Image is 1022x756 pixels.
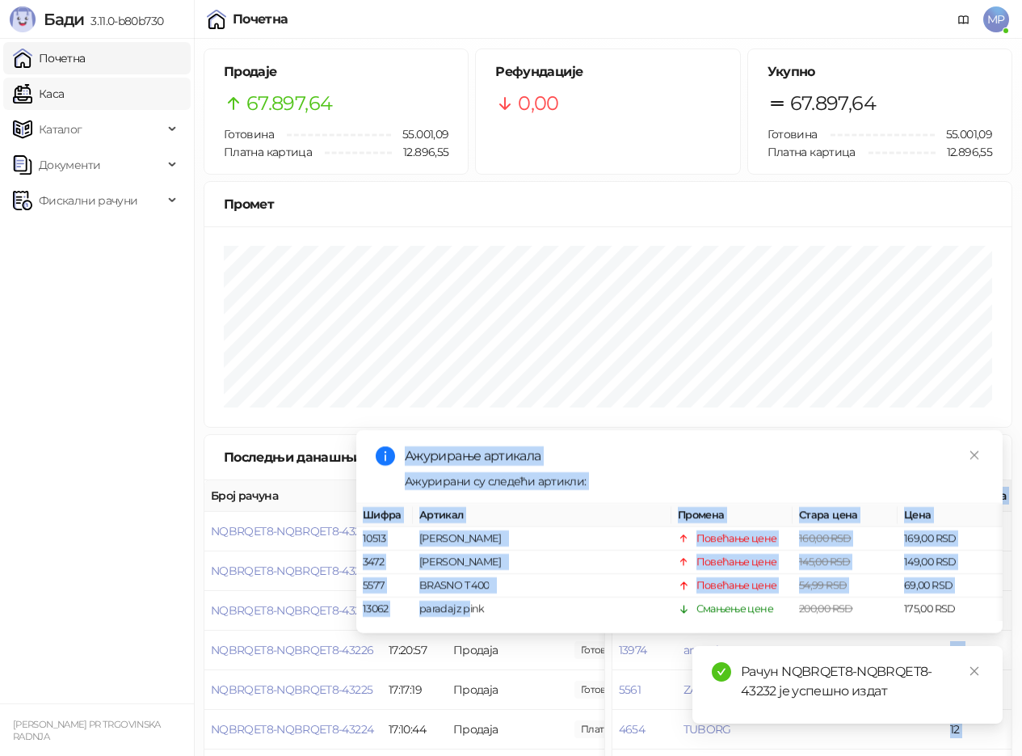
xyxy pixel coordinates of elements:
span: 255,00 [574,641,629,659]
div: Повећање цене [696,554,777,570]
span: 0,00 [518,88,558,119]
a: Почетна [13,42,86,74]
td: 5577 [356,574,413,598]
span: info-circle [376,446,395,466]
button: NQBRQET8-NQBRQET8-43229 [211,524,373,538]
span: Фискални рачуни [39,184,137,217]
td: Продаја [447,710,568,750]
td: 17:20:57 [382,631,447,670]
span: 145,00 RSD [799,555,851,568]
td: 169,00 RSD [898,527,1003,551]
span: Каталог [39,113,82,146]
span: Бади [44,10,84,29]
a: Close [965,662,983,680]
div: Рачун NQBRQET8-NQBRQET8-43232 је успешно издат [741,662,983,701]
td: 175,00 RSD [898,598,1003,621]
td: [PERSON_NAME] [413,551,671,574]
button: NQBRQET8-NQBRQET8-43226 [211,643,373,657]
button: amstel [683,643,719,657]
span: 67.897,64 [246,88,332,119]
td: [PERSON_NAME] [413,527,671,551]
a: Каса [13,78,64,110]
td: BRASNO T 400 [413,574,671,598]
span: 200,00 RSD [799,602,853,615]
div: Смањење цене [696,601,773,617]
span: 12.896,55 [392,143,448,161]
span: close [969,450,980,461]
th: Артикал [413,504,671,527]
span: 160,00 RSD [799,532,852,544]
span: Платна картица [768,145,856,159]
span: Готовина [224,127,274,141]
div: Ажурирање артикала [405,446,983,466]
h5: Продаје [224,62,448,82]
h5: Укупно [768,62,992,82]
span: 55.001,09 [935,125,992,143]
button: NQBRQET8-NQBRQET8-43225 [211,682,372,697]
span: 3.11.0-b80b730 [84,14,163,28]
th: Цена [898,504,1003,527]
span: 54,99 RSD [799,579,847,591]
span: check-circle [712,662,731,682]
button: NQBRQET8-NQBRQET8-43227 [211,603,372,618]
button: 5561 [619,682,641,697]
div: Почетна [233,13,288,26]
h5: Рефундације [495,62,720,82]
div: Промет [224,194,992,214]
small: [PERSON_NAME] PR TRGOVINSKA RADNJA [13,719,161,742]
button: 4654 [619,722,645,737]
td: Продаја [447,670,568,710]
span: 67.897,64 [790,88,876,119]
td: 69,00 RSD [898,574,1003,598]
td: 149,00 RSD [898,551,1003,574]
button: NQBRQET8-NQBRQET8-43228 [211,564,373,578]
span: 12.896,55 [936,143,992,161]
td: 17:17:19 [382,670,447,710]
a: Close [965,446,983,464]
span: 556,00 [574,720,661,738]
span: 55.001,09 [391,125,448,143]
button: ZAJECARSKO 0_5 [683,682,776,697]
span: Готовина [768,127,818,141]
span: Документи [39,149,100,181]
button: 13974 [619,643,647,657]
td: Продаја [447,631,568,670]
td: paradajz pink [413,598,671,621]
th: Број рачуна [204,480,382,512]
span: close [969,665,980,677]
button: NQBRQET8-NQBRQET8-43224 [211,722,373,737]
span: MP [983,6,1009,32]
div: Последњи данашњи рачуни [224,447,439,467]
th: Промена [671,504,793,527]
th: Стара цена [793,504,898,527]
div: Повећање цене [696,530,777,547]
a: Документација [951,6,977,32]
th: Шифра [356,504,413,527]
div: Ажурирани су следећи артикли: [405,472,983,490]
td: 10513 [356,527,413,551]
td: 17:10:44 [382,710,447,750]
td: 13062 [356,598,413,621]
button: TUBORG [683,722,731,737]
div: Повећање цене [696,577,777,593]
span: 480,00 [574,681,629,699]
td: 3472 [356,551,413,574]
span: Платна картица [224,145,312,159]
img: Logo [10,6,36,32]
